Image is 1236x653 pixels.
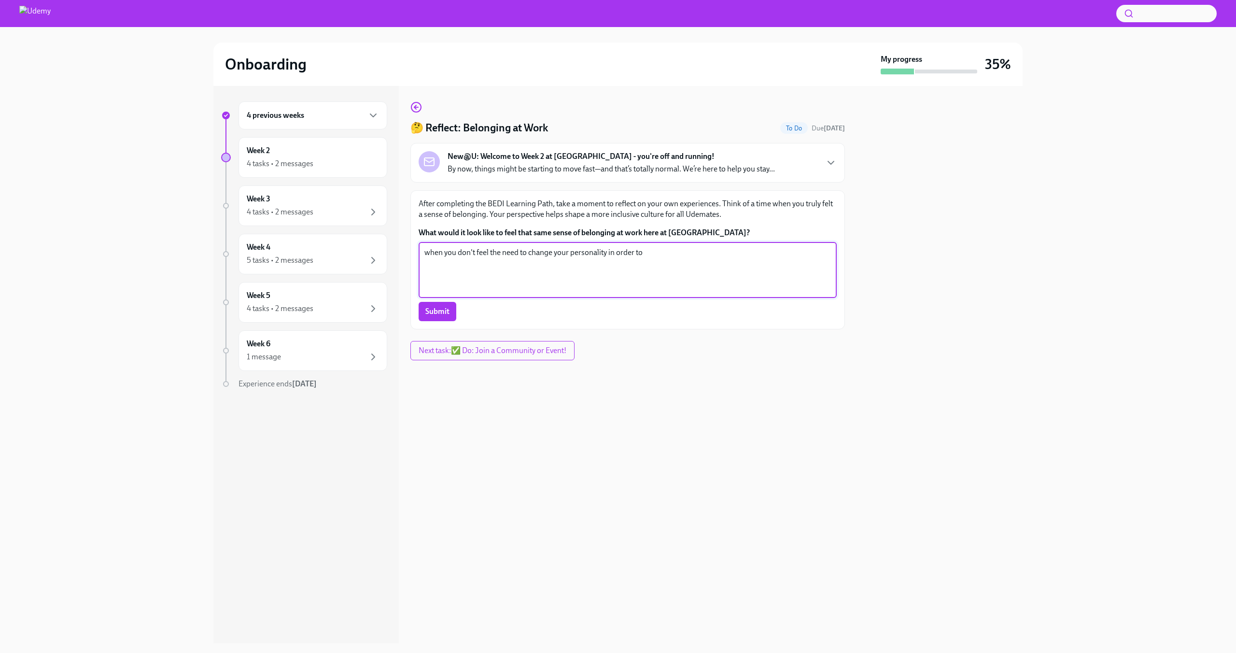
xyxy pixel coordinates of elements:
[419,346,566,355] span: Next task : ✅ Do: Join a Community or Event!
[247,290,270,301] h6: Week 5
[812,124,845,132] span: Due
[292,379,317,388] strong: [DATE]
[19,6,51,21] img: Udemy
[812,124,845,133] span: September 20th, 2025 10:00
[247,110,304,121] h6: 4 previous weeks
[225,55,307,74] h2: Onboarding
[824,124,845,132] strong: [DATE]
[247,352,281,362] div: 1 message
[247,145,270,156] h6: Week 2
[448,164,775,174] p: By now, things might be starting to move fast—and that’s totally normal. We’re here to help you s...
[247,339,270,349] h6: Week 6
[247,194,270,204] h6: Week 3
[881,54,922,65] strong: My progress
[247,158,313,169] div: 4 tasks • 2 messages
[419,302,456,321] button: Submit
[221,330,387,371] a: Week 61 message
[410,121,548,135] h4: 🤔 Reflect: Belonging at Work
[425,307,449,316] span: Submit
[419,199,837,220] p: After completing the BEDI Learning Path, take a moment to reflect on your own experiences. Think ...
[985,56,1011,73] h3: 35%
[247,207,313,217] div: 4 tasks • 2 messages
[247,242,270,253] h6: Week 4
[780,125,808,132] span: To Do
[221,185,387,226] a: Week 34 tasks • 2 messages
[221,282,387,323] a: Week 54 tasks • 2 messages
[239,379,317,388] span: Experience ends
[247,255,313,266] div: 5 tasks • 2 messages
[424,247,831,293] textarea: when you don't feel the need to change your personality in order to
[239,101,387,129] div: 4 previous weeks
[410,341,575,360] button: Next task:✅ Do: Join a Community or Event!
[419,227,837,238] label: What would it look like to feel that same sense of belonging at work here at [GEOGRAPHIC_DATA]?
[221,234,387,274] a: Week 45 tasks • 2 messages
[448,151,715,162] strong: New@U: Welcome to Week 2 at [GEOGRAPHIC_DATA] - you're off and running!
[221,137,387,178] a: Week 24 tasks • 2 messages
[247,303,313,314] div: 4 tasks • 2 messages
